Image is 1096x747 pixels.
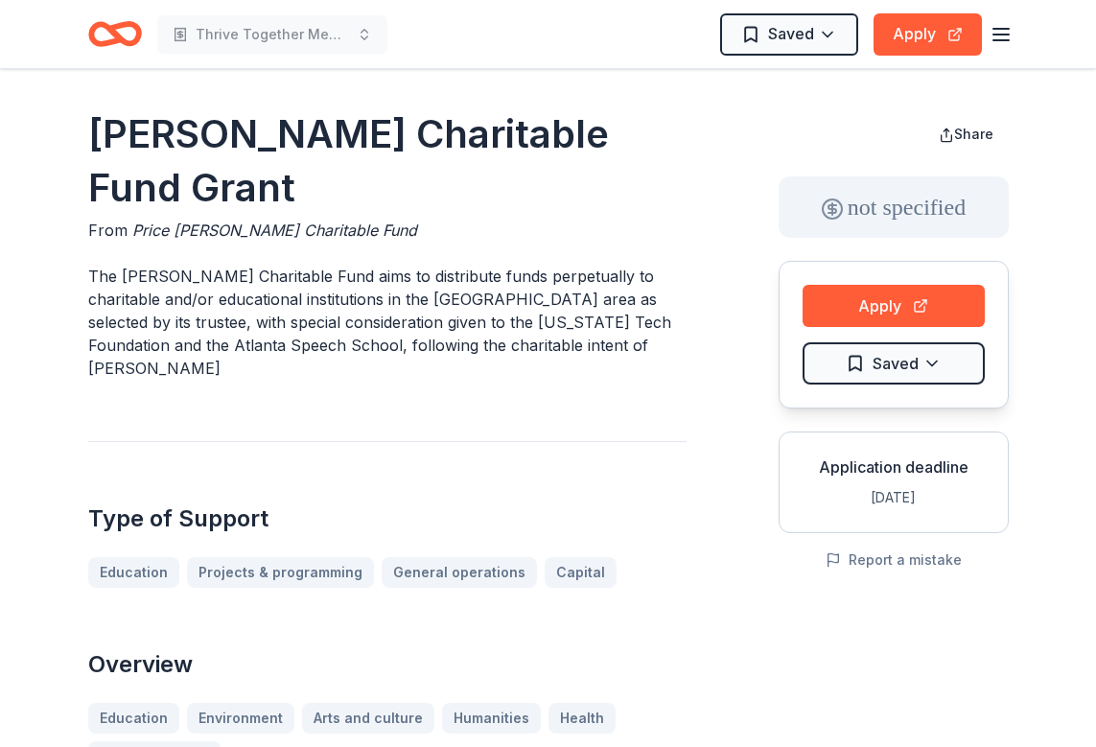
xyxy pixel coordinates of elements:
[157,15,387,54] button: Thrive Together Mental Health and Well-Being Program
[187,557,374,588] a: Projects & programming
[88,557,179,588] a: Education
[873,351,919,376] span: Saved
[132,221,417,240] span: Price [PERSON_NAME] Charitable Fund
[720,13,858,56] button: Saved
[88,649,687,680] h2: Overview
[795,486,992,509] div: [DATE]
[803,342,985,385] button: Saved
[545,557,617,588] a: Capital
[196,23,349,46] span: Thrive Together Mental Health and Well-Being Program
[779,176,1009,238] div: not specified
[826,549,962,572] button: Report a mistake
[88,265,687,380] p: The [PERSON_NAME] Charitable Fund aims to distribute funds perpetually to charitable and/or educa...
[88,219,687,242] div: From
[795,455,992,479] div: Application deadline
[803,285,985,327] button: Apply
[382,557,537,588] a: General operations
[88,12,142,57] a: Home
[88,503,687,534] h2: Type of Support
[88,107,687,215] h1: [PERSON_NAME] Charitable Fund Grant
[923,115,1009,153] button: Share
[768,21,814,46] span: Saved
[954,126,993,142] span: Share
[874,13,982,56] button: Apply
